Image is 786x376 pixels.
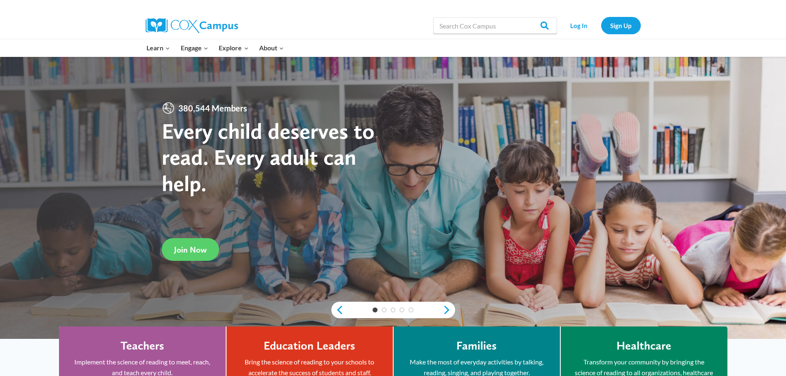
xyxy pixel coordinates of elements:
[174,245,207,255] span: Join Now
[408,307,413,312] a: 5
[616,339,671,353] h4: Healthcare
[181,43,208,53] span: Engage
[259,43,284,53] span: About
[601,17,641,34] a: Sign Up
[382,307,387,312] a: 2
[219,43,248,53] span: Explore
[162,238,219,261] a: Join Now
[331,305,344,315] a: previous
[264,339,355,353] h4: Education Leaders
[175,102,250,115] span: 380,544 Members
[443,305,455,315] a: next
[561,17,641,34] nav: Secondary Navigation
[373,307,378,312] a: 1
[399,307,404,312] a: 4
[561,17,597,34] a: Log In
[120,339,164,353] h4: Teachers
[433,17,557,34] input: Search Cox Campus
[142,39,289,57] nav: Primary Navigation
[331,302,455,318] div: content slider buttons
[146,43,170,53] span: Learn
[162,118,375,196] strong: Every child deserves to read. Every adult can help.
[146,18,238,33] img: Cox Campus
[456,339,497,353] h4: Families
[391,307,396,312] a: 3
